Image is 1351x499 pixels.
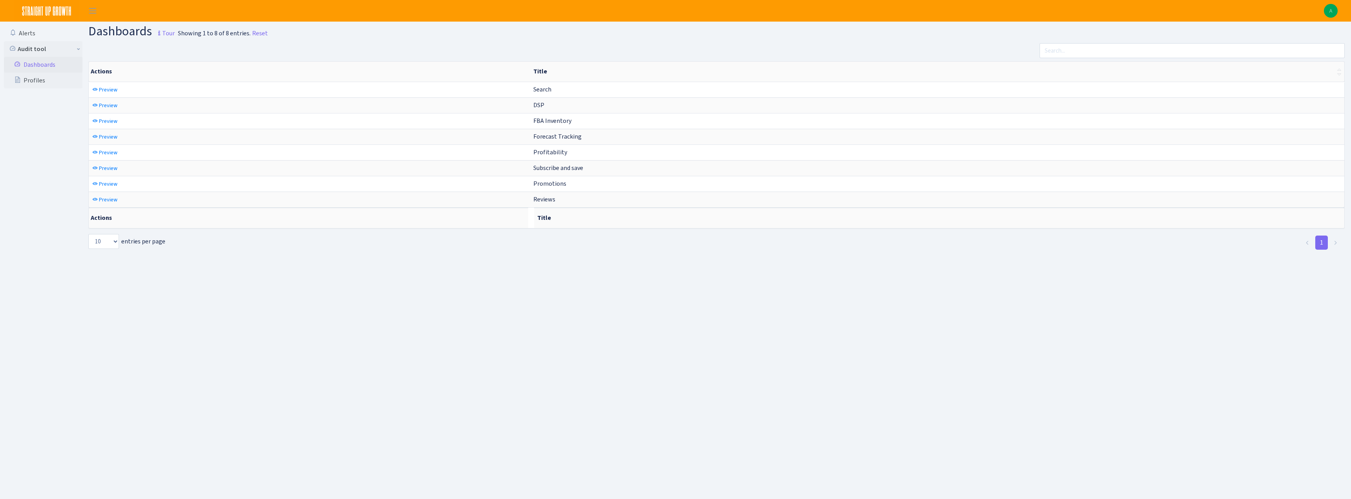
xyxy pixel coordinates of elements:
[154,27,175,40] small: Tour
[90,146,119,159] a: Preview
[90,99,119,111] a: Preview
[99,102,117,109] span: Preview
[1315,236,1328,250] a: 1
[4,41,82,57] a: Audit tool
[88,234,165,249] label: entries per page
[1040,43,1345,58] input: Search...
[1324,4,1338,18] img: Angela Sun
[533,85,551,93] span: Search
[533,164,583,172] span: Subscribe and save
[90,194,119,206] a: Preview
[252,29,268,38] a: Reset
[533,132,582,141] span: Forecast Tracking
[4,57,82,73] a: Dashboards
[4,26,82,41] a: Alerts
[99,196,117,203] span: Preview
[4,73,82,88] a: Profiles
[99,165,117,172] span: Preview
[178,29,251,38] div: Showing 1 to 8 of 8 entries.
[88,25,175,40] h1: Dashboards
[90,131,119,143] a: Preview
[534,208,1344,228] th: Title
[533,117,571,125] span: FBA Inventory
[99,86,117,93] span: Preview
[533,195,555,203] span: Reviews
[533,148,567,156] span: Profitability
[89,62,530,82] th: Actions
[90,162,119,174] a: Preview
[83,4,103,17] button: Toggle navigation
[99,149,117,156] span: Preview
[90,84,119,96] a: Preview
[88,234,119,249] select: entries per page
[99,180,117,188] span: Preview
[89,208,528,228] th: Actions
[533,179,566,188] span: Promotions
[90,115,119,127] a: Preview
[90,178,119,190] a: Preview
[99,133,117,141] span: Preview
[1324,4,1338,18] a: A
[99,117,117,125] span: Preview
[152,23,175,39] a: Tour
[530,62,1344,82] th: Title : activate to sort column ascending
[533,101,544,109] span: DSP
